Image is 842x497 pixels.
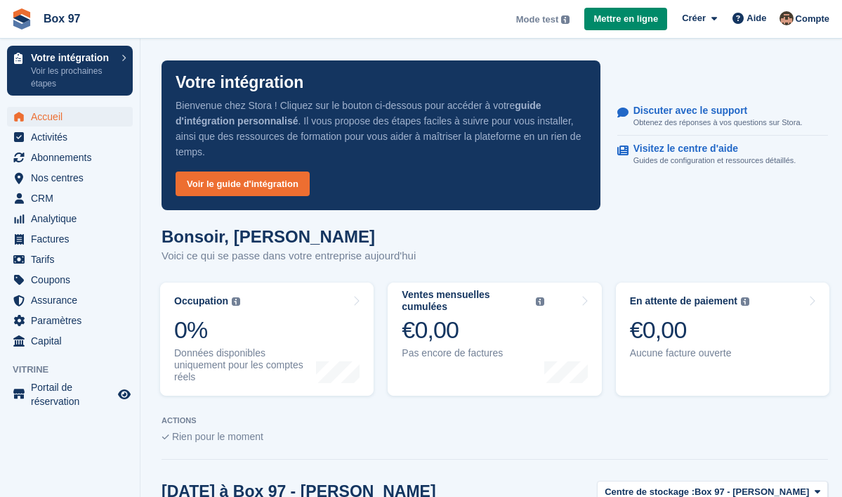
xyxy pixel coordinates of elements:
[31,53,114,63] p: Votre intégration
[7,209,133,228] a: menu
[172,431,263,442] span: Rien pour le moment
[7,188,133,208] a: menu
[162,416,828,425] p: ACTIONS
[7,148,133,167] a: menu
[7,46,133,96] a: Votre intégration Voir les prochaines étapes
[174,316,316,344] div: 0%
[402,316,544,344] div: €0,00
[31,290,115,310] span: Assurance
[402,289,532,313] div: Ventes mensuelles cumulées
[7,290,133,310] a: menu
[31,148,115,167] span: Abonnements
[31,168,115,188] span: Nos centres
[176,172,310,196] a: Voir le guide d'intégration
[633,143,785,155] p: Visitez le centre d'aide
[31,250,115,269] span: Tarifs
[617,136,828,174] a: Visitez le centre d'aide Guides de configuration et ressources détaillés.
[38,7,86,30] a: Box 97
[176,98,586,160] p: Bienvenue chez Stora ! Cliquez sur le bouton ci-dessous pour accéder à votre . Il vous propose de...
[633,105,791,117] p: Discuter avec le support
[31,331,115,351] span: Capital
[31,209,115,228] span: Analytique
[616,283,829,396] a: En attente de paiement €0,00 Aucune facture ouverte
[7,331,133,351] a: menu
[7,250,133,269] a: menu
[746,11,766,25] span: Aide
[174,295,228,307] div: Occupation
[796,12,829,26] span: Compte
[13,363,140,377] span: Vitrine
[116,386,133,403] a: Boutique d'aperçu
[31,188,115,208] span: CRM
[633,155,796,167] p: Guides de configuration et ressources détaillés.
[7,168,133,188] a: menu
[7,107,133,127] a: menu
[31,229,115,249] span: Factures
[162,248,416,264] p: Voici ce qui se passe dans votre entreprise aujourd'hui
[593,12,658,26] span: Mettre en ligne
[536,297,544,306] img: icon-info-grey-7440780725fd019a000dd9b08b2336e03edf1995a4989e88bcd33f0948082b44.svg
[7,127,133,147] a: menu
[7,311,133,330] a: menu
[31,270,115,290] span: Coupons
[617,98,828,136] a: Discuter avec le support Obtenez des réponses à vos questions sur Stora.
[561,15,570,24] img: icon-info-grey-7440780725fd019a000dd9b08b2336e03edf1995a4989e88bcd33f0948082b44.svg
[630,316,749,344] div: €0,00
[31,311,115,330] span: Paramètres
[174,347,316,383] div: Données disponibles uniquement pour les comptes réels
[31,107,115,127] span: Accueil
[402,347,544,359] div: Pas encore de factures
[741,297,749,306] img: icon-info-grey-7440780725fd019a000dd9b08b2336e03edf1995a4989e88bcd33f0948082b44.svg
[162,227,416,246] h1: Bonsoir, [PERSON_NAME]
[160,283,374,396] a: Occupation 0% Données disponibles uniquement pour les comptes réels
[388,283,601,396] a: Ventes mensuelles cumulées €0,00 Pas encore de factures
[11,8,32,30] img: stora-icon-8386f47178a22dfd0bd8f6a31ec36ba5ce8667c1dd55bd0f319d3a0aa187defe.svg
[31,65,114,90] p: Voir les prochaines étapes
[633,117,803,129] p: Obtenez des réponses à vos questions sur Stora.
[232,297,240,306] img: icon-info-grey-7440780725fd019a000dd9b08b2336e03edf1995a4989e88bcd33f0948082b44.svg
[176,75,303,91] p: Votre intégration
[7,270,133,290] a: menu
[584,8,667,31] a: Mettre en ligne
[630,295,737,307] div: En attente de paiement
[630,347,749,359] div: Aucune facture ouverte
[682,11,706,25] span: Créer
[7,229,133,249] a: menu
[779,11,794,25] img: Kévin CHAUVET
[162,434,169,440] img: blank_slate_check_icon-ba018cac091ee9be17c0a81a6c232d5eb81de652e7a59be601be346b1b6ddf79.svg
[7,380,133,408] a: menu
[176,100,541,127] strong: guide d'intégration personnalisé
[31,380,115,408] span: Portail de réservation
[31,127,115,147] span: Activités
[516,13,559,27] span: Mode test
